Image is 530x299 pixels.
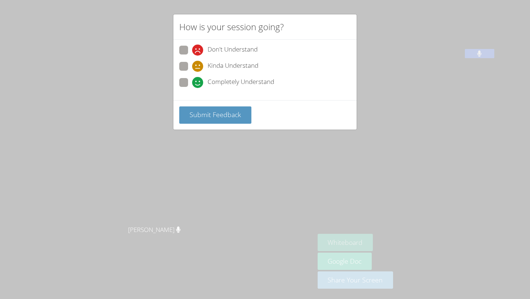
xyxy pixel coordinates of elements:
span: Kinda Understand [208,61,258,72]
span: Completely Understand [208,77,274,88]
span: Submit Feedback [190,110,241,119]
span: Don't Understand [208,45,258,56]
button: Submit Feedback [179,106,251,124]
h2: How is your session going? [179,20,284,34]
